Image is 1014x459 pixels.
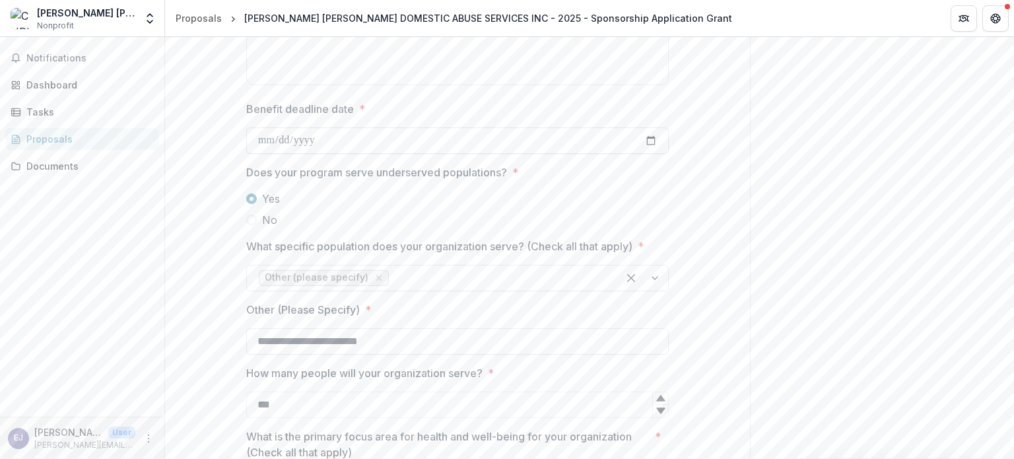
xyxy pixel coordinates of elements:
[5,155,159,177] a: Documents
[26,132,149,146] div: Proposals
[262,191,280,207] span: Yes
[5,128,159,150] a: Proposals
[246,238,632,254] p: What specific population does your organization serve? (Check all that apply)
[951,5,977,32] button: Partners
[34,439,135,451] p: [PERSON_NAME][EMAIL_ADDRESS][DOMAIN_NAME]
[170,9,227,28] a: Proposals
[246,302,360,318] p: Other (Please Specify)
[26,53,154,64] span: Notifications
[246,365,483,381] p: How many people will your organization serve?
[14,434,23,442] div: Emily James
[246,101,354,117] p: Benefit deadline date
[244,11,732,25] div: [PERSON_NAME] [PERSON_NAME] DOMESTIC ABUSE SERVICES INC - 2025 - Sponsorship Application Grant
[265,272,368,283] span: Other (please specify)
[141,5,159,32] button: Open entity switcher
[170,9,737,28] nav: breadcrumb
[262,212,277,228] span: No
[141,431,156,446] button: More
[108,427,135,439] p: User
[246,164,507,180] p: Does your program serve underserved populations?
[37,6,135,20] div: [PERSON_NAME] [PERSON_NAME] DOMESTIC ABUSE SERVICES INC
[982,5,1009,32] button: Get Help
[621,267,642,289] div: Clear selected options
[26,159,149,173] div: Documents
[34,425,103,439] p: [PERSON_NAME]
[5,48,159,69] button: Notifications
[372,271,386,285] div: Remove Other (please specify)
[26,105,149,119] div: Tasks
[11,8,32,29] img: CHRISTINE ANN DOMESTIC ABUSE SERVICES INC
[5,74,159,96] a: Dashboard
[26,78,149,92] div: Dashboard
[37,20,74,32] span: Nonprofit
[176,11,222,25] div: Proposals
[5,101,159,123] a: Tasks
